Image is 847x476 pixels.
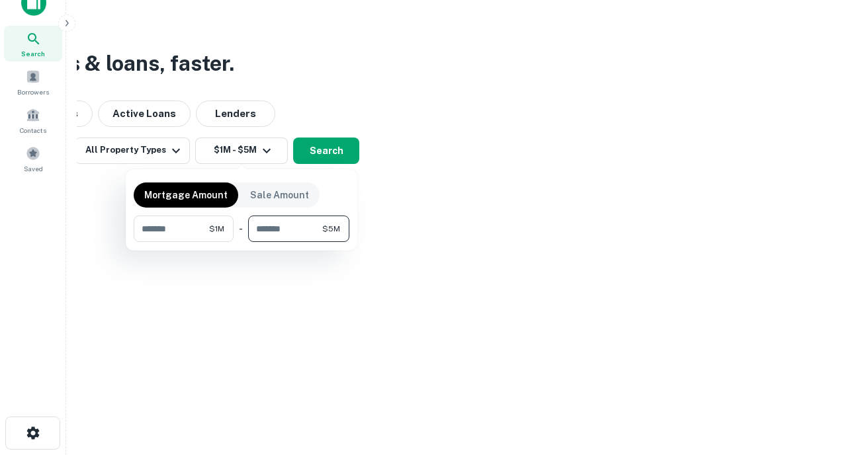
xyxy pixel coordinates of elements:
[322,223,340,235] span: $5M
[239,216,243,242] div: -
[144,188,228,202] p: Mortgage Amount
[250,188,309,202] p: Sale Amount
[209,223,224,235] span: $1M
[781,370,847,434] iframe: Chat Widget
